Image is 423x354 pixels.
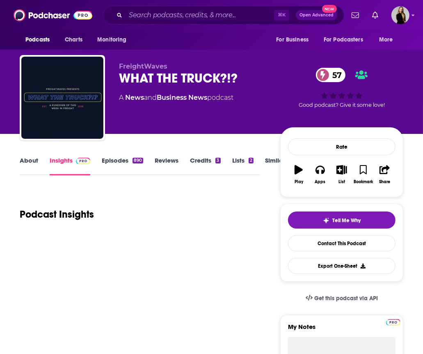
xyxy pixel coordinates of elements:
[20,32,60,48] button: open menu
[373,32,403,48] button: open menu
[249,158,254,163] div: 2
[232,156,254,175] a: Lists2
[386,319,400,326] img: Podchaser Pro
[21,57,103,139] img: WHAT THE TRUCK?!?
[103,6,344,25] div: Search podcasts, credits, & more...
[391,6,409,24] button: Show profile menu
[215,158,220,163] div: 3
[270,32,319,48] button: open menu
[318,32,375,48] button: open menu
[386,318,400,326] a: Pro website
[91,32,137,48] button: open menu
[265,156,285,175] a: Similar
[338,179,345,184] div: List
[295,179,303,184] div: Play
[324,68,346,82] span: 57
[144,94,157,101] span: and
[190,156,220,175] a: Credits3
[25,34,50,46] span: Podcasts
[374,160,396,189] button: Share
[331,160,352,189] button: List
[14,7,92,23] img: Podchaser - Follow, Share and Rate Podcasts
[288,138,396,155] div: Rate
[102,156,143,175] a: Episodes890
[276,34,309,46] span: For Business
[314,295,378,302] span: Get this podcast via API
[333,217,361,224] span: Tell Me Why
[125,94,144,101] a: News
[119,93,233,103] div: A podcast
[50,156,90,175] a: InsightsPodchaser Pro
[288,235,396,251] a: Contact This Podcast
[288,160,309,189] button: Play
[300,13,334,17] span: Open Advanced
[274,10,289,21] span: ⌘ K
[157,94,207,101] a: Business News
[76,158,90,164] img: Podchaser Pro
[20,208,94,221] h1: Podcast Insights
[288,258,396,274] button: Export One-Sheet
[315,179,326,184] div: Apps
[391,6,409,24] span: Logged in as editaivancevic
[59,32,87,48] a: Charts
[299,288,384,308] a: Get this podcast via API
[133,158,143,163] div: 890
[288,211,396,229] button: tell me why sparkleTell Me Why
[391,6,409,24] img: User Profile
[126,9,274,22] input: Search podcasts, credits, & more...
[288,323,396,337] label: My Notes
[119,62,167,70] span: FreightWaves
[299,102,385,108] span: Good podcast? Give it some love!
[379,179,390,184] div: Share
[352,160,374,189] button: Bookmark
[369,8,382,22] a: Show notifications dropdown
[280,62,403,113] div: 57Good podcast? Give it some love!
[296,10,337,20] button: Open AdvancedNew
[309,160,331,189] button: Apps
[20,156,38,175] a: About
[316,68,346,82] a: 57
[348,8,362,22] a: Show notifications dropdown
[379,34,393,46] span: More
[323,217,329,224] img: tell me why sparkle
[155,156,178,175] a: Reviews
[322,5,337,13] span: New
[97,34,126,46] span: Monitoring
[354,179,373,184] div: Bookmark
[65,34,82,46] span: Charts
[324,34,363,46] span: For Podcasters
